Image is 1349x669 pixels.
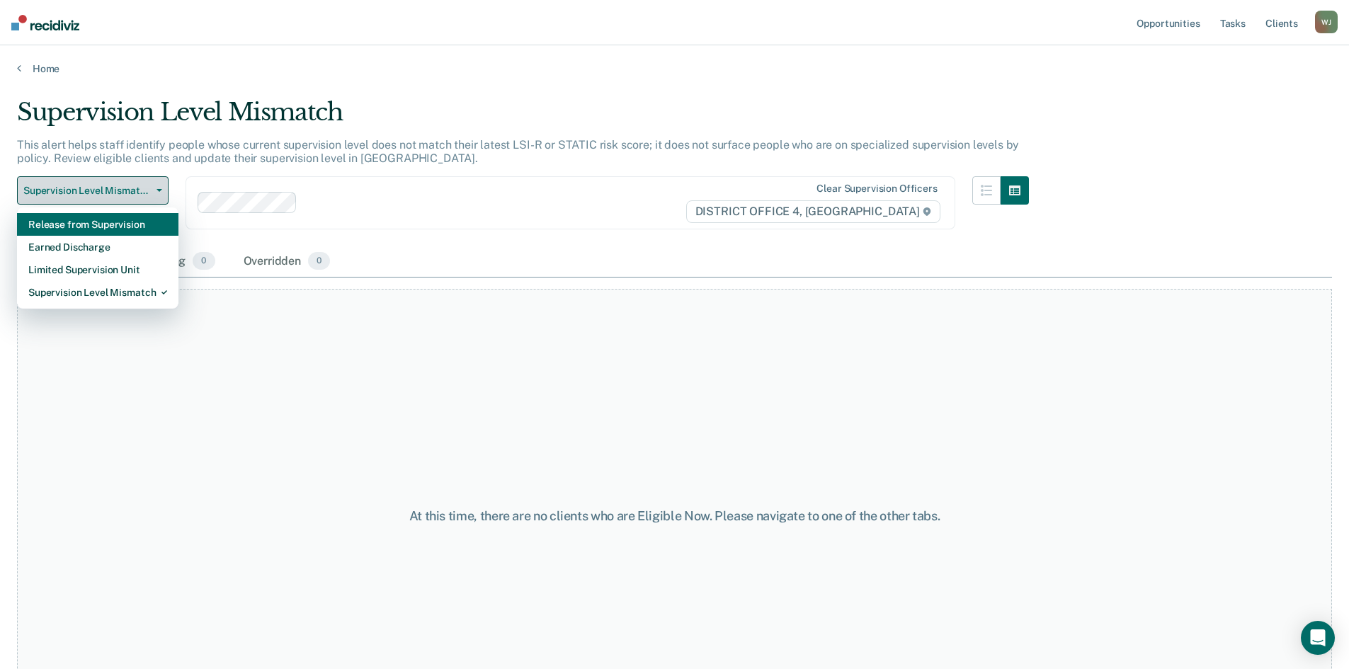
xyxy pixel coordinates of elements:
div: Earned Discharge [28,236,167,258]
p: This alert helps staff identify people whose current supervision level does not match their lates... [17,138,1019,165]
div: Open Intercom Messenger [1301,621,1335,655]
button: Supervision Level Mismatch [17,176,169,205]
div: Overridden0 [241,246,334,278]
div: Supervision Level Mismatch [28,281,167,304]
a: Home [17,62,1332,75]
div: Release from Supervision [28,213,167,236]
div: Supervision Level Mismatch [17,98,1029,138]
div: Pending0 [140,246,217,278]
div: At this time, there are no clients who are Eligible Now. Please navigate to one of the other tabs. [346,508,1003,524]
button: WJ [1315,11,1338,33]
span: Supervision Level Mismatch [23,185,151,197]
span: 0 [308,252,330,270]
img: Recidiviz [11,15,79,30]
div: Clear supervision officers [816,183,937,195]
div: Limited Supervision Unit [28,258,167,281]
span: 0 [193,252,215,270]
span: DISTRICT OFFICE 4, [GEOGRAPHIC_DATA] [686,200,940,223]
div: W J [1315,11,1338,33]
